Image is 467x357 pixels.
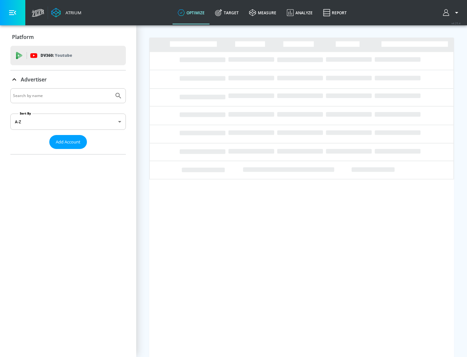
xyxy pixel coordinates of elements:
div: Atrium [63,10,81,16]
a: Target [210,1,244,24]
span: v 4.25.4 [451,21,461,25]
p: Advertiser [21,76,47,83]
a: Analyze [281,1,318,24]
p: Youtube [55,52,72,59]
button: Add Account [49,135,87,149]
div: Platform [10,28,126,46]
label: Sort By [18,111,32,116]
input: Search by name [13,92,111,100]
p: Platform [12,33,34,41]
a: optimize [173,1,210,24]
nav: list of Advertiser [10,149,126,154]
p: DV360: [41,52,72,59]
div: Advertiser [10,88,126,154]
div: Advertiser [10,70,126,89]
a: Report [318,1,352,24]
div: DV360: Youtube [10,46,126,65]
span: Add Account [56,138,80,146]
a: measure [244,1,281,24]
div: A-Z [10,114,126,130]
a: Atrium [51,8,81,18]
